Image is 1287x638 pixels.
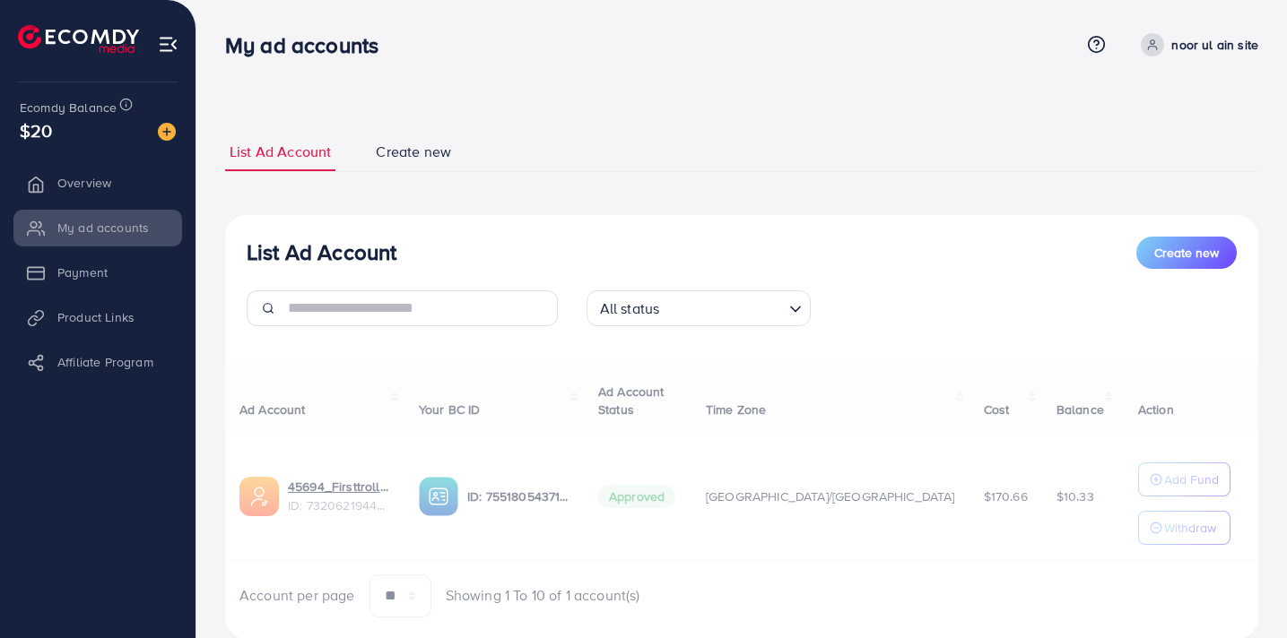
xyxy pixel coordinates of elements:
input: Search for option [665,292,781,322]
img: logo [18,25,139,53]
span: Create new [376,142,451,162]
button: Create new [1136,237,1237,269]
span: Ecomdy Balance [20,99,117,116]
p: noor ul ain site [1171,34,1258,56]
div: Search for option [587,290,811,326]
img: menu [158,34,178,55]
img: image [158,123,176,141]
h3: List Ad Account [247,239,396,265]
span: All status [596,296,664,322]
span: $20 [20,117,52,143]
h3: My ad accounts [225,32,393,58]
a: noor ul ain site [1134,33,1258,56]
span: List Ad Account [230,142,331,162]
span: Create new [1154,244,1219,262]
